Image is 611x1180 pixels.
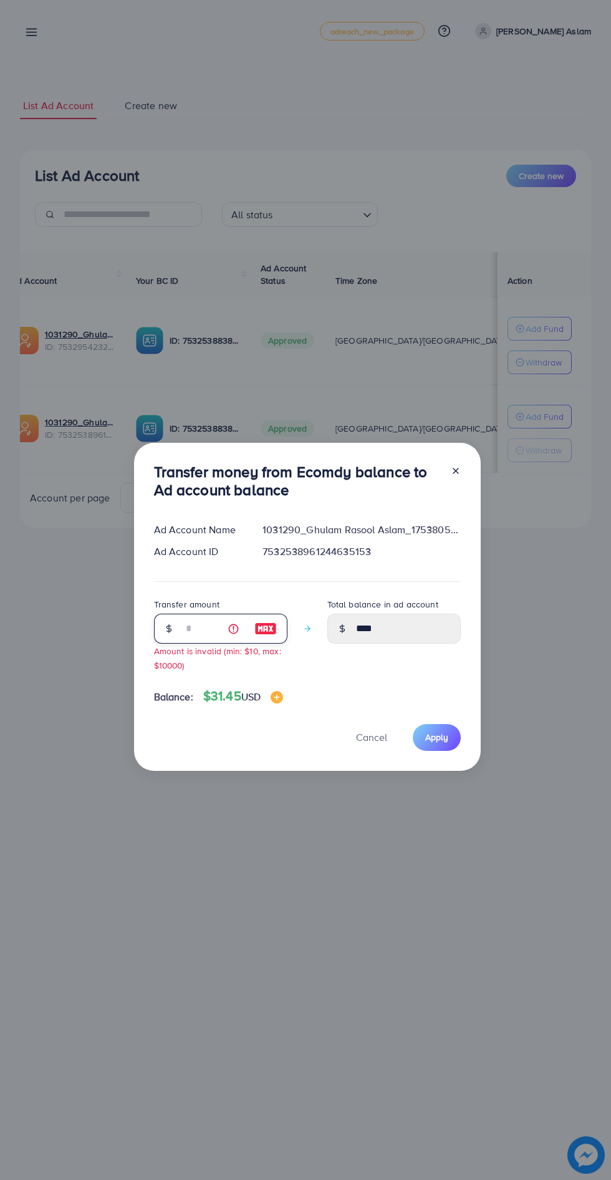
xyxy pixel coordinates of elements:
span: Apply [425,731,448,743]
h4: $31.45 [203,689,283,704]
h3: Transfer money from Ecomdy balance to Ad account balance [154,463,441,499]
label: Transfer amount [154,598,219,611]
button: Cancel [340,724,403,751]
small: Amount is invalid (min: $10, max: $10000) [154,645,281,671]
div: Ad Account ID [144,544,253,559]
span: Cancel [356,730,387,744]
img: image [254,621,277,636]
img: image [271,691,283,704]
button: Apply [413,724,461,751]
div: Ad Account Name [144,523,253,537]
div: 1031290_Ghulam Rasool Aslam_1753805901568 [253,523,470,537]
span: Balance: [154,690,193,704]
span: USD [241,690,261,704]
div: 7532538961244635153 [253,544,470,559]
label: Total balance in ad account [327,598,438,611]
